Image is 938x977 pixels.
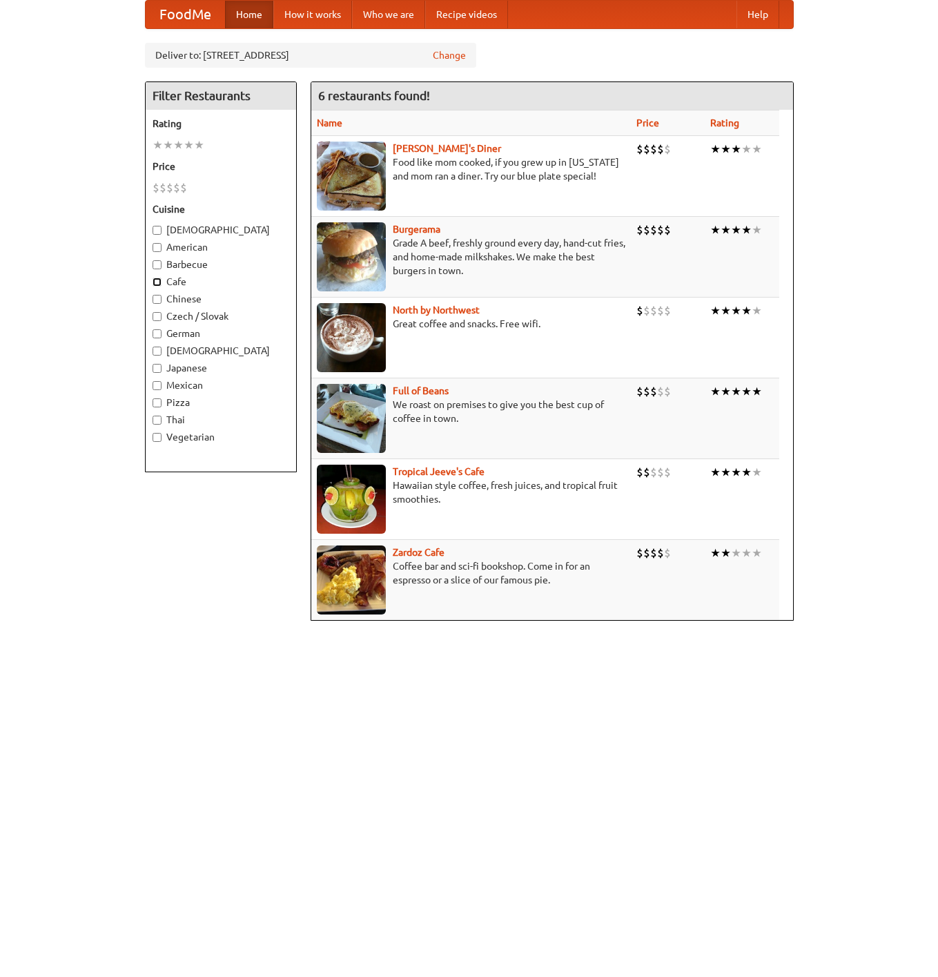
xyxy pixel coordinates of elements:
[657,384,664,399] li: $
[752,142,762,157] li: ★
[145,43,476,68] div: Deliver to: [STREET_ADDRESS]
[153,137,163,153] li: ★
[731,545,741,561] li: ★
[636,384,643,399] li: $
[317,384,386,453] img: beans.jpg
[184,137,194,153] li: ★
[643,545,650,561] li: $
[153,329,162,338] input: German
[710,465,721,480] li: ★
[317,398,625,425] p: We roast on premises to give you the best cup of coffee in town.
[163,137,173,153] li: ★
[650,465,657,480] li: $
[710,545,721,561] li: ★
[153,361,289,375] label: Japanese
[317,117,342,128] a: Name
[650,222,657,238] li: $
[721,303,731,318] li: ★
[741,384,752,399] li: ★
[636,117,659,128] a: Price
[731,384,741,399] li: ★
[664,222,671,238] li: $
[317,222,386,291] img: burgerama.jpg
[146,1,225,28] a: FoodMe
[710,303,721,318] li: ★
[731,222,741,238] li: ★
[393,143,501,154] a: [PERSON_NAME]'s Diner
[731,465,741,480] li: ★
[664,384,671,399] li: $
[636,222,643,238] li: $
[153,159,289,173] h5: Price
[664,545,671,561] li: $
[180,180,187,195] li: $
[636,303,643,318] li: $
[643,222,650,238] li: $
[741,303,752,318] li: ★
[153,258,289,271] label: Barbecue
[153,180,159,195] li: $
[153,309,289,323] label: Czech / Slovak
[731,142,741,157] li: ★
[153,364,162,373] input: Japanese
[650,545,657,561] li: $
[643,465,650,480] li: $
[317,303,386,372] img: north.jpg
[721,545,731,561] li: ★
[153,260,162,269] input: Barbecue
[741,222,752,238] li: ★
[317,317,625,331] p: Great coffee and snacks. Free wifi.
[650,384,657,399] li: $
[318,89,430,102] ng-pluralize: 6 restaurants found!
[650,303,657,318] li: $
[317,142,386,211] img: sallys.jpg
[710,117,739,128] a: Rating
[752,545,762,561] li: ★
[636,142,643,157] li: $
[752,222,762,238] li: ★
[752,465,762,480] li: ★
[273,1,352,28] a: How it works
[393,547,444,558] a: Zardoz Cafe
[393,304,480,316] b: North by Northwest
[710,384,721,399] li: ★
[752,303,762,318] li: ★
[657,465,664,480] li: $
[664,142,671,157] li: $
[317,465,386,534] img: jeeves.jpg
[159,180,166,195] li: $
[153,292,289,306] label: Chinese
[153,240,289,254] label: American
[664,465,671,480] li: $
[393,385,449,396] a: Full of Beans
[657,142,664,157] li: $
[153,416,162,425] input: Thai
[741,142,752,157] li: ★
[657,303,664,318] li: $
[721,142,731,157] li: ★
[721,222,731,238] li: ★
[153,398,162,407] input: Pizza
[664,303,671,318] li: $
[153,295,162,304] input: Chinese
[153,223,289,237] label: [DEMOGRAPHIC_DATA]
[352,1,425,28] a: Who we are
[153,312,162,321] input: Czech / Slovak
[752,384,762,399] li: ★
[650,142,657,157] li: $
[710,222,721,238] li: ★
[153,202,289,216] h5: Cuisine
[153,327,289,340] label: German
[425,1,508,28] a: Recipe videos
[173,137,184,153] li: ★
[710,142,721,157] li: ★
[153,347,162,356] input: [DEMOGRAPHIC_DATA]
[433,48,466,62] a: Change
[393,224,440,235] a: Burgerama
[153,378,289,392] label: Mexican
[317,155,625,183] p: Food like mom cooked, if you grew up in [US_STATE] and mom ran a diner. Try our blue plate special!
[153,278,162,287] input: Cafe
[736,1,779,28] a: Help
